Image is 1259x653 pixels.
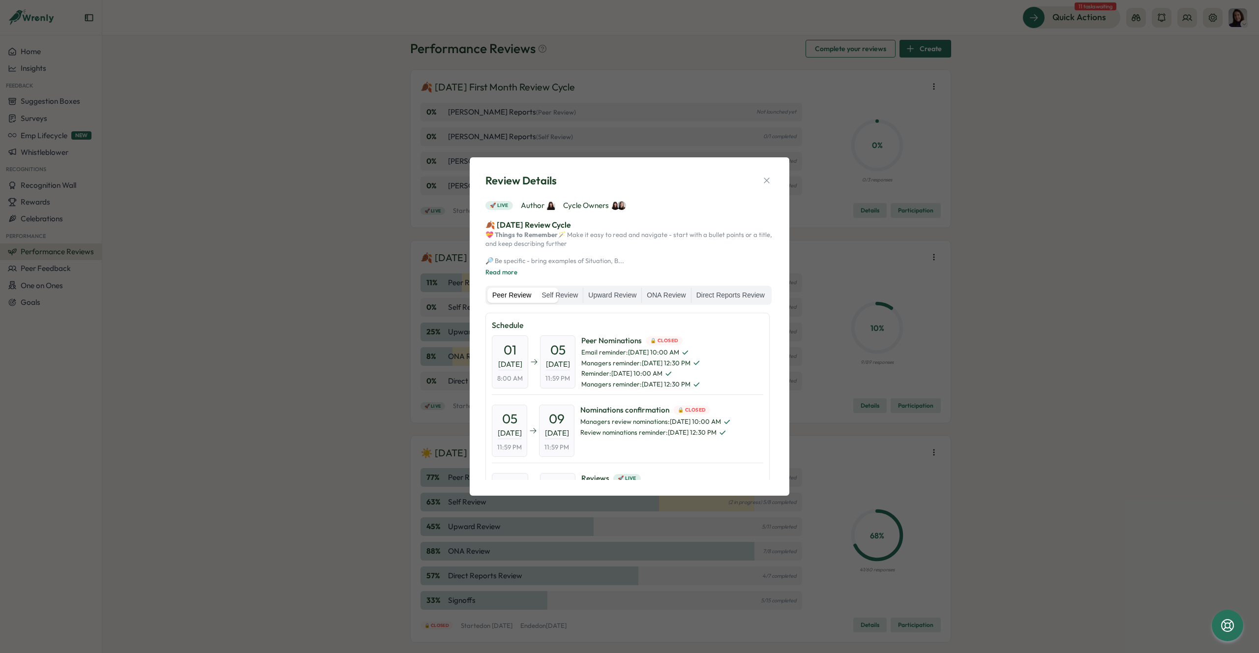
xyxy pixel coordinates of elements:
[521,200,555,211] span: Author
[497,443,522,452] span: 11:59 PM
[498,428,522,439] span: [DATE]
[581,335,700,346] span: Peer Nominations
[492,319,763,331] p: Schedule
[545,428,569,439] span: [DATE]
[485,231,774,265] p: 🪄 Make it easy to read and navigate - start with a bullet points or a title, and keep describing ...
[485,268,517,277] button: Read more
[497,374,523,383] span: 8:00 AM
[544,443,569,452] span: 11:59 PM
[485,173,557,188] span: Review Details
[502,410,517,427] span: 05
[580,417,731,426] span: Managers review nominations : [DATE] 10:00 AM
[617,201,626,210] img: Elena Ladushyna
[563,200,626,211] span: Cycle Owners
[546,359,570,370] span: [DATE]
[490,202,509,209] span: 🚀 Live
[549,410,565,427] span: 09
[498,359,522,370] span: [DATE]
[485,219,774,231] p: 🍂 [DATE] Review Cycle
[678,406,706,414] span: 🔒 Closed
[581,359,700,368] span: Managers reminder : [DATE] 12:30 PM
[485,231,558,238] strong: 💝 Things to Remember
[504,479,516,496] span: 10
[551,479,564,496] span: 10
[504,341,516,358] span: 01
[580,405,731,416] span: Nominations confirmation
[581,348,700,357] span: Email reminder : [DATE] 10:00 AM
[583,288,641,303] label: Upward Review
[580,428,731,437] span: Review nominations reminder : [DATE] 12:30 PM
[550,341,566,358] span: 05
[545,374,570,383] span: 11:59 PM
[618,475,636,482] span: 🚀 Live
[537,288,583,303] label: Self Review
[581,473,702,484] span: Reviews
[581,380,700,389] span: Managers reminder : [DATE] 12:30 PM
[650,337,678,345] span: 🔒 Closed
[546,201,555,210] img: Kelly Rosa
[642,288,690,303] label: ONA Review
[581,369,700,378] span: Reminder : [DATE] 10:00 AM
[611,201,620,210] img: Kelly Rosa
[487,288,536,303] label: Peer Review
[691,288,770,303] label: Direct Reports Review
